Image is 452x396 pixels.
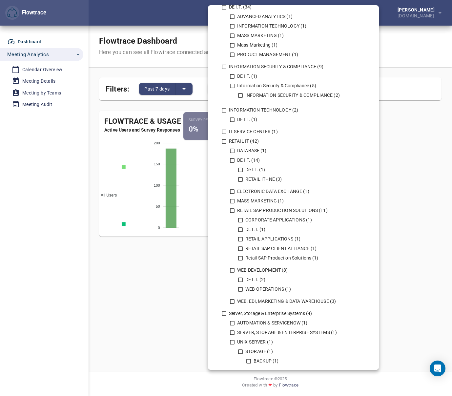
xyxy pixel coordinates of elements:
[236,320,353,326] div: AUTOMATION & SERVICENOW (1)
[244,166,345,173] div: De I.T. (1)
[236,198,353,204] div: MASS MARKETING (1)
[244,245,345,252] div: RETAIL SAP CLIENT ALLIANCE (1)
[244,236,345,242] div: RETAIL APPLICATIONS (1)
[236,32,353,39] div: MASS MARKETING (1)
[228,4,360,10] div: DE I.T. (34)
[236,157,353,164] div: DE I.T. (14)
[236,82,353,89] div: Information Security & Compliance (5)
[430,361,445,376] div: Open Intercom Messenger
[244,348,345,355] div: STORAGE (1)
[228,138,360,145] div: RETAIL IT (42)
[228,128,360,135] div: IT SERVICE CENTER (1)
[236,42,353,49] div: Mass Marketing (1)
[236,329,353,336] div: SERVER, STORAGE & ENTERPRISE SYSTEMS (1)
[252,358,337,365] div: BACKUP (1)
[236,73,353,80] div: DE I.T. (1)
[244,176,345,183] div: RETAIL IT - NE (3)
[244,217,345,223] div: CORPORATE APPLICATIONS (1)
[236,298,353,305] div: WEB, EDI, MARKETING & DATA WAREHOUSE (3)
[244,276,345,283] div: DE I.T. (2)
[228,63,360,70] div: INFORMATION SECURITY & COMPLIANCE (9)
[236,188,353,195] div: ELECTRONIC DATA EXCHANGE (1)
[236,23,353,30] div: INFORMATION TECHNOLOGY (1)
[244,226,345,233] div: DE I.T. (1)
[228,310,360,317] div: Server, Storage & Enterprise Systems (4)
[236,116,353,123] div: DE I.T. (1)
[236,339,353,345] div: UNIX SERVER (1)
[228,107,360,114] div: INFORMATION TECHNOLOGY (2)
[236,13,353,20] div: ADVANCED ANALYTICS (1)
[236,207,353,214] div: RETAIL SAP PRODUCTION SOLUTIONS (11)
[236,147,353,154] div: DATABASE (1)
[244,92,345,99] div: INFORMATION SECURITY & COMPLIANCE (2)
[244,255,345,261] div: Retail SAP Production Solutions (1)
[236,51,353,58] div: PRODUCT MANAGEMENT (1)
[244,286,345,293] div: WEB OPERATIONS (1)
[236,267,353,274] div: WEB DEVELOPMENT (8)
